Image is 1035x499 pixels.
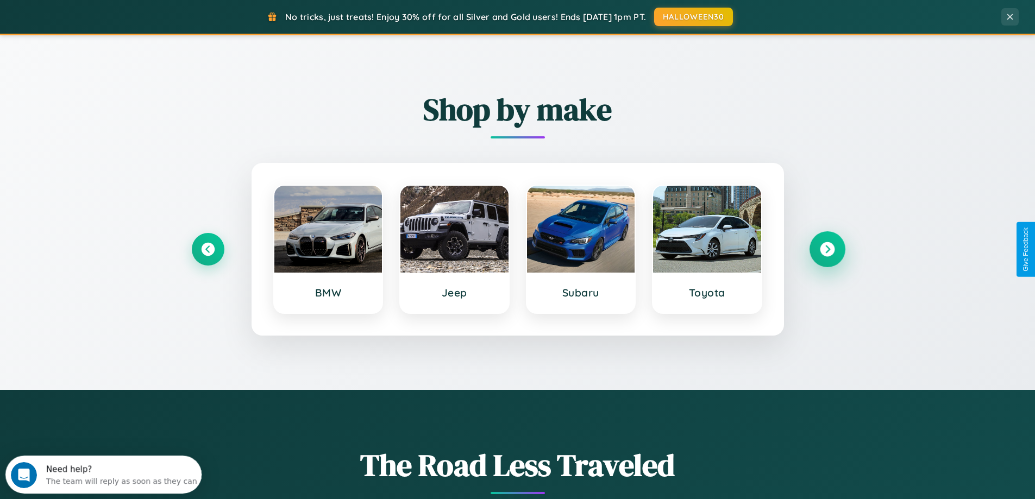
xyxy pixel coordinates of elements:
iframe: Intercom live chat discovery launcher [5,456,202,494]
iframe: Intercom live chat [11,462,37,488]
h2: Shop by make [192,89,844,130]
h3: BMW [285,286,372,299]
span: No tricks, just treats! Enjoy 30% off for all Silver and Gold users! Ends [DATE] 1pm PT. [285,11,646,22]
div: The team will reply as soon as they can [41,18,192,29]
h3: Subaru [538,286,624,299]
h3: Jeep [411,286,498,299]
div: Need help? [41,9,192,18]
h1: The Road Less Traveled [192,444,844,486]
div: Give Feedback [1022,228,1030,271]
h3: Toyota [664,286,750,299]
button: HALLOWEEN30 [654,8,733,26]
div: Open Intercom Messenger [4,4,202,34]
